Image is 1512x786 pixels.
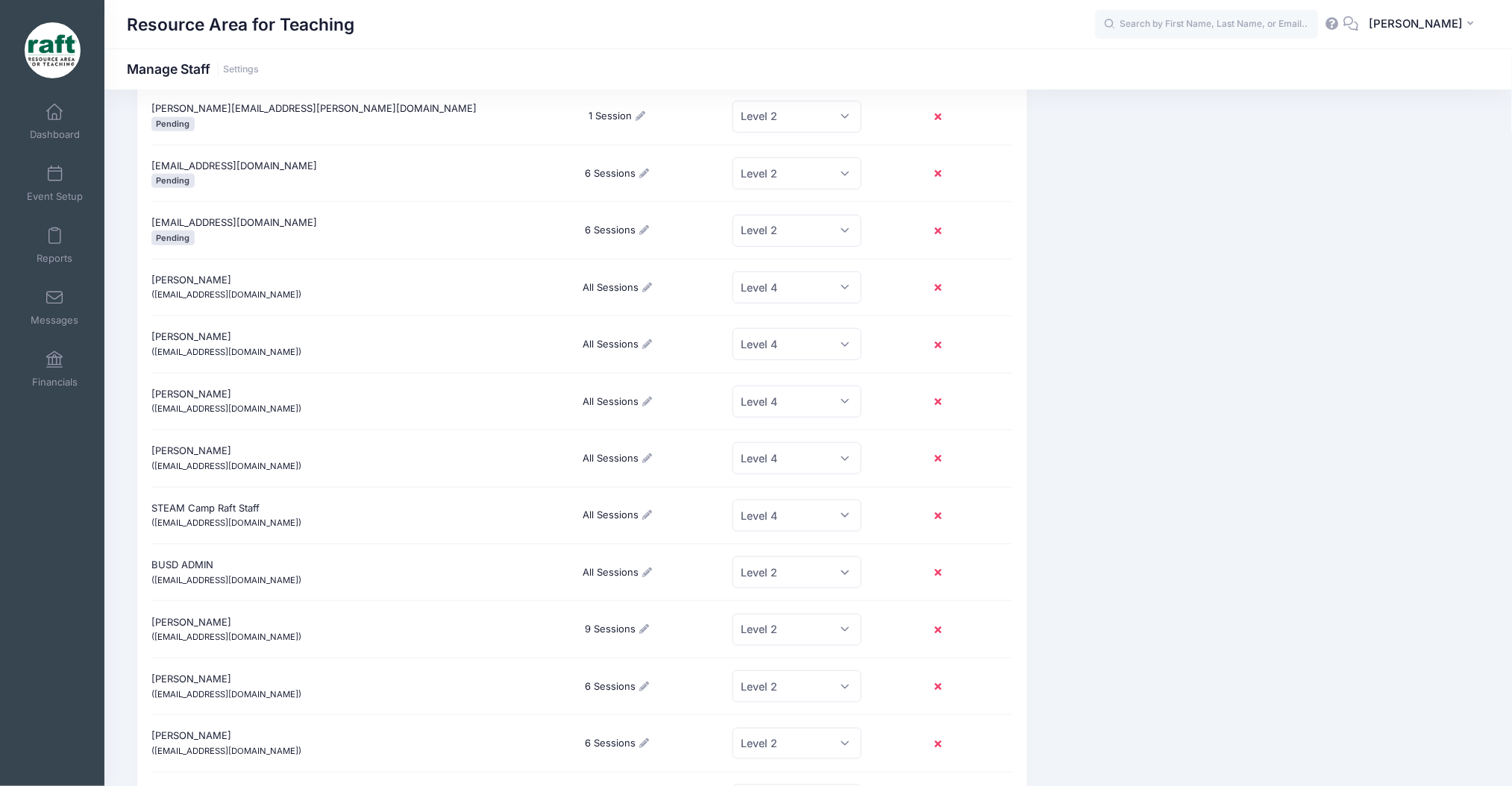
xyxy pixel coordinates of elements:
div: [EMAIL_ADDRESS][DOMAIN_NAME] [151,146,510,200]
div: All Sessions [510,553,726,592]
div: [EMAIL_ADDRESS][DOMAIN_NAME] [151,204,510,257]
div: 6 Sessions [510,667,726,706]
a: Dashboard [19,95,90,148]
div: 6 Sessions [510,154,726,193]
small: ([EMAIL_ADDRESS][DOMAIN_NAME]) [151,289,301,300]
div: All Sessions [510,439,726,478]
a: Settings [223,64,259,75]
small: ([EMAIL_ADDRESS][DOMAIN_NAME]) [151,347,301,357]
div: 9 Sessions [510,610,726,649]
small: ([EMAIL_ADDRESS][DOMAIN_NAME]) [151,632,301,642]
div: 1 Session [510,97,726,136]
div: 6 Sessions [510,211,726,250]
a: Messages [19,281,90,333]
div: [PERSON_NAME] [151,660,510,714]
input: Search by First Name, Last Name, or Email... [1095,10,1319,40]
small: ([EMAIL_ADDRESS][DOMAIN_NAME]) [151,518,301,528]
div: All Sessions [510,496,726,535]
h1: Resource Area for Teaching [127,7,354,42]
a: Reports [19,219,90,271]
a: Financials [19,343,90,395]
div: STEAM Camp Raft Staff [151,488,510,542]
span: Pending [151,230,195,245]
span: Pending [151,174,195,188]
small: ([EMAIL_ADDRESS][DOMAIN_NAME]) [151,461,301,471]
span: Financials [32,376,78,389]
div: [PERSON_NAME] [151,318,510,371]
span: Pending [151,117,195,131]
div: [PERSON_NAME] [151,261,510,315]
small: ([EMAIL_ADDRESS][DOMAIN_NAME]) [151,746,301,756]
div: [PERSON_NAME][EMAIL_ADDRESS][PERSON_NAME][DOMAIN_NAME] [151,89,510,143]
img: Resource Area for Teaching [25,22,81,78]
button: [PERSON_NAME] [1359,7,1490,42]
div: All Sessions [510,325,726,364]
a: Event Setup [19,157,90,210]
span: Dashboard [30,128,80,141]
div: [PERSON_NAME] [151,603,510,656]
div: 6 Sessions [510,724,726,763]
div: BUSD ADMIN [151,546,510,600]
div: All Sessions [510,268,726,306]
div: All Sessions [510,382,726,421]
span: Reports [37,252,72,265]
small: ([EMAIL_ADDRESS][DOMAIN_NAME]) [151,689,301,699]
span: [PERSON_NAME] [1369,16,1463,32]
small: ([EMAIL_ADDRESS][DOMAIN_NAME]) [151,403,301,414]
div: [PERSON_NAME] [151,717,510,770]
span: Event Setup [27,190,83,203]
div: [PERSON_NAME] [151,432,510,485]
div: [PERSON_NAME] [151,375,510,429]
h1: Manage Staff [127,61,259,77]
span: Messages [31,314,78,327]
small: ([EMAIL_ADDRESS][DOMAIN_NAME]) [151,575,301,585]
